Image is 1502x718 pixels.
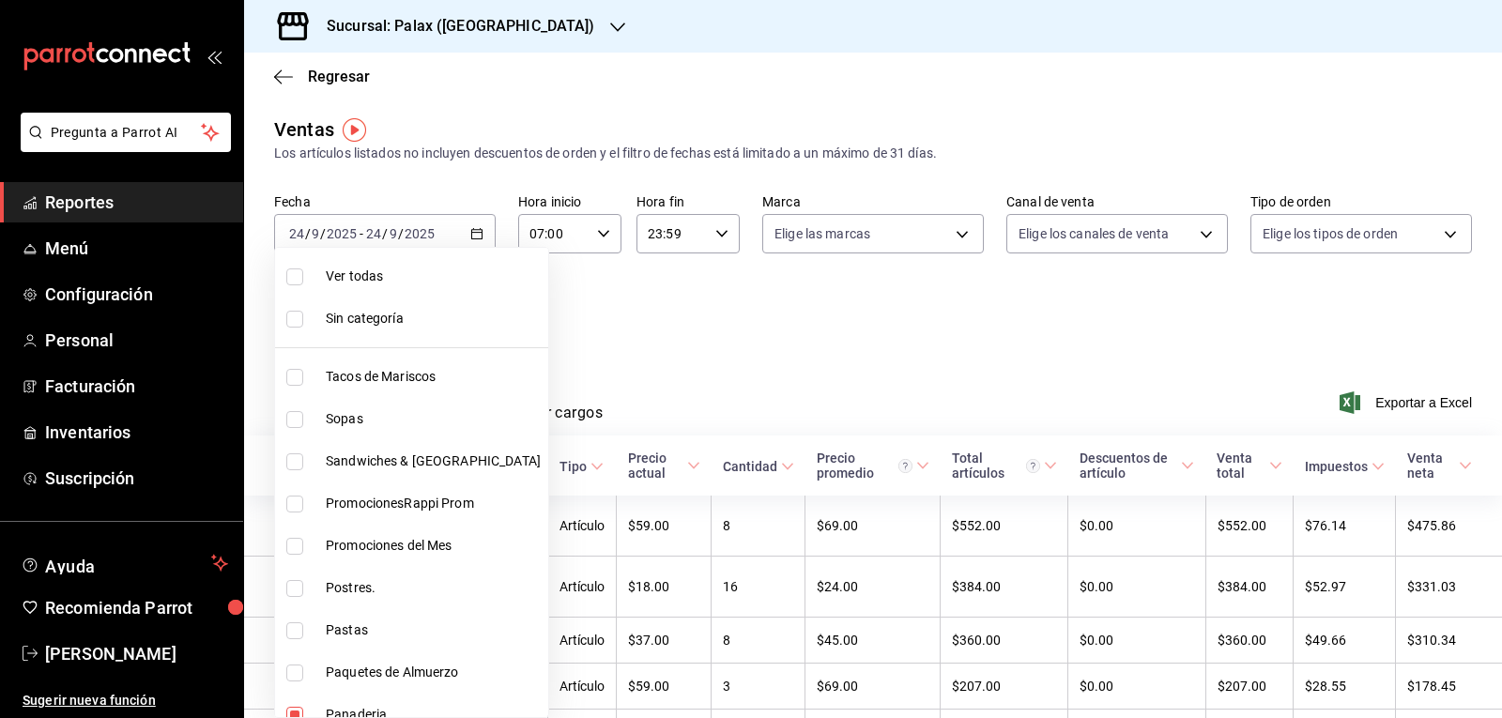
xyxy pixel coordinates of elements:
span: Pastas [326,620,541,640]
span: Sopas [326,409,541,429]
span: Sandwiches & [GEOGRAPHIC_DATA] [326,451,541,471]
span: Promociones del Mes [326,536,541,556]
img: Tooltip marker [343,118,366,142]
span: Sin categoría [326,309,541,328]
span: Tacos de Mariscos [326,367,541,387]
span: Ver todas [326,267,541,286]
span: Postres. [326,578,541,598]
span: Paquetes de Almuerzo [326,663,541,682]
span: PromocionesRappi Prom [326,494,541,513]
